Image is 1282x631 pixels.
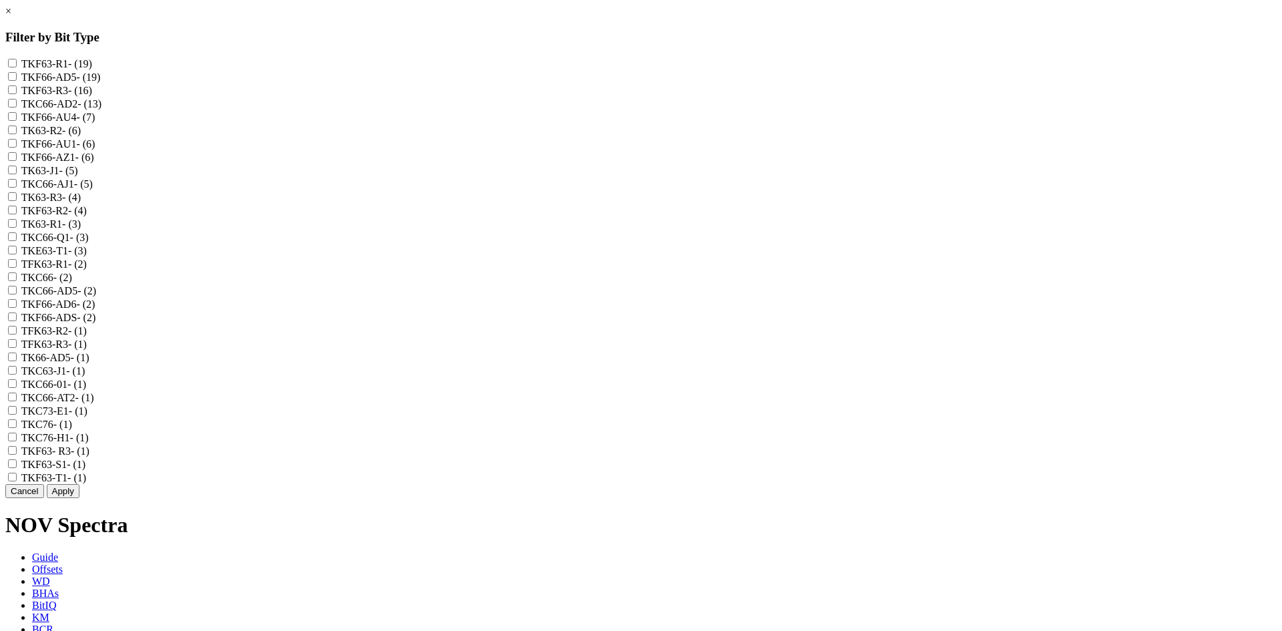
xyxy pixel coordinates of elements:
label: TK63-R1 [21,218,81,230]
span: - (13) [77,98,101,110]
span: - (19) [68,58,92,69]
label: TKC66-AD2 [21,98,101,110]
label: TKF66-AD6 [21,298,95,310]
span: Guide [32,552,58,563]
label: TKC63-J1 [21,365,85,377]
label: TKC66-AD5 [21,285,96,296]
span: WD [32,576,50,587]
span: - (1) [67,379,86,390]
label: TFK63-R2 [21,325,87,337]
span: - (4) [62,192,81,203]
label: TKF63-R2 [21,205,87,216]
label: TKF66-AZ1 [21,152,94,163]
label: TK63-J1 [21,165,78,176]
span: KM [32,612,49,623]
span: - (3) [68,245,87,256]
label: TKC66-Q1 [21,232,89,243]
label: TKC66-AT2 [21,392,94,403]
label: TKC66 [21,272,72,283]
span: - (2) [76,298,95,310]
span: - (1) [70,352,89,363]
label: TKF63-R1 [21,58,92,69]
span: - (4) [68,205,87,216]
label: TKE63-T1 [21,245,87,256]
span: BHAs [32,588,59,599]
label: TKF66-AD5 [21,71,101,83]
h1: NOV Spectra [5,513,1277,538]
label: TKF63-R3 [21,85,92,96]
span: - (6) [75,152,94,163]
label: TKC76 [21,419,72,430]
label: TFK63-R1 [21,258,87,270]
span: - (7) [76,112,95,123]
label: TFK63-R3 [21,339,87,350]
span: - (1) [67,472,86,483]
span: - (1) [53,419,72,430]
span: - (2) [77,312,95,323]
h3: Filter by Bit Type [5,30,1277,45]
span: BitIQ [32,600,56,611]
span: - (1) [68,325,87,337]
span: Offsets [32,564,63,575]
span: - (5) [74,178,93,190]
button: Apply [47,484,79,498]
span: - (1) [66,365,85,377]
span: - (1) [67,459,85,470]
label: TKF63- R3 [21,445,89,457]
span: - (19) [76,71,100,83]
button: Cancel [5,484,44,498]
label: TK66-AD5 [21,352,89,363]
label: TKF63-S1 [21,459,85,470]
label: TK63-R2 [21,125,81,136]
span: - (1) [68,339,87,350]
span: - (3) [62,218,81,230]
label: TKC66-AJ1 [21,178,93,190]
span: - (1) [69,405,87,417]
label: TKF66-AU4 [21,112,95,123]
span: - (5) [59,165,78,176]
label: TKC73-E1 [21,405,87,417]
label: TKF66-ADS [21,312,96,323]
span: - (16) [68,85,92,96]
span: - (6) [62,125,81,136]
span: - (1) [70,432,89,443]
label: TKC76-H1 [21,432,89,443]
label: TKC66-01 [21,379,86,390]
a: × [5,5,11,17]
span: - (1) [71,445,89,457]
span: - (2) [77,285,96,296]
span: - (2) [53,272,72,283]
label: TK63-R3 [21,192,81,203]
span: - (1) [75,392,94,403]
label: TKF63-T1 [21,472,86,483]
span: - (6) [76,138,95,150]
span: - (2) [68,258,87,270]
label: TKF66-AU1 [21,138,95,150]
span: - (3) [70,232,89,243]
